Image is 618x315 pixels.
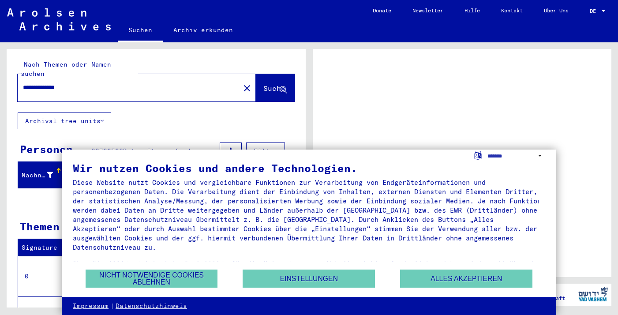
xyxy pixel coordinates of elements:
div: Wir nutzen Cookies und andere Technologien. [73,163,545,173]
mat-icon: close [242,83,252,94]
mat-header-cell: Nachname [18,163,62,187]
button: Archival tree units [18,112,111,129]
mat-label: Nach Themen oder Namen suchen [21,60,111,78]
span: DE [590,8,599,14]
button: Clear [238,79,256,97]
button: Einstellungen [243,270,375,288]
span: 33708586 [91,147,123,155]
div: Diese Website nutzt Cookies und vergleichbare Funktionen zur Verarbeitung von Endgeräteinformatio... [73,178,545,252]
img: Arolsen_neg.svg [7,8,111,30]
span: Datensätze gefunden [123,147,199,155]
button: Suche [256,74,295,101]
a: Suchen [118,19,163,42]
div: Signature [22,243,72,252]
label: Sprache auswählen [473,151,483,159]
span: Filter [254,147,277,155]
select: Sprache auswählen [487,150,545,162]
div: Themen [20,218,60,234]
td: 0 [18,256,79,296]
button: Alles akzeptieren [400,270,532,288]
span: Suche [263,84,285,93]
div: Personen [20,141,73,157]
a: Archiv erkunden [163,19,243,41]
div: Signature [22,241,81,255]
div: Nachname [22,171,53,180]
a: Impressum [73,302,109,311]
img: yv_logo.png [577,283,610,305]
a: Datenschutzhinweis [116,302,187,311]
div: Nachname [22,168,64,182]
button: Filter [246,142,285,159]
button: Nicht notwendige Cookies ablehnen [86,270,218,288]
